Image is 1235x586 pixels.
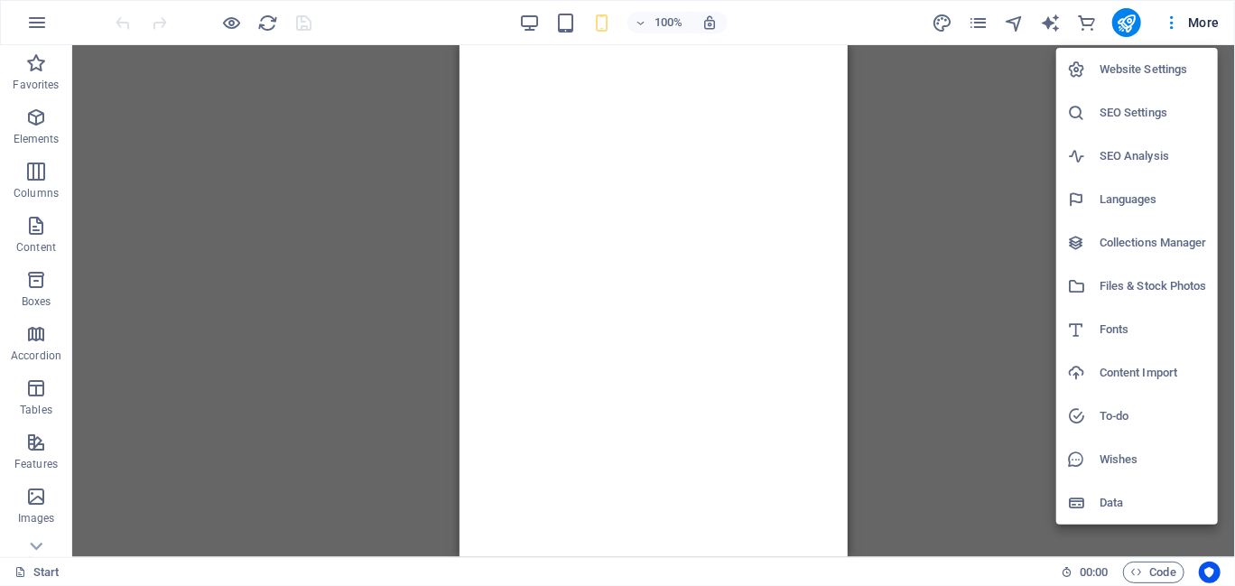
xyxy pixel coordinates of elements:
h6: Wishes [1100,449,1207,470]
h6: To-do [1100,405,1207,427]
h6: Files & Stock Photos [1100,275,1207,297]
h6: Fonts [1100,319,1207,340]
h6: Data [1100,492,1207,514]
h6: Website Settings [1100,59,1207,80]
h6: SEO Settings [1100,102,1207,124]
h6: Content Import [1100,362,1207,384]
h6: Collections Manager [1100,232,1207,254]
h6: Languages [1100,189,1207,210]
h6: SEO Analysis [1100,145,1207,167]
